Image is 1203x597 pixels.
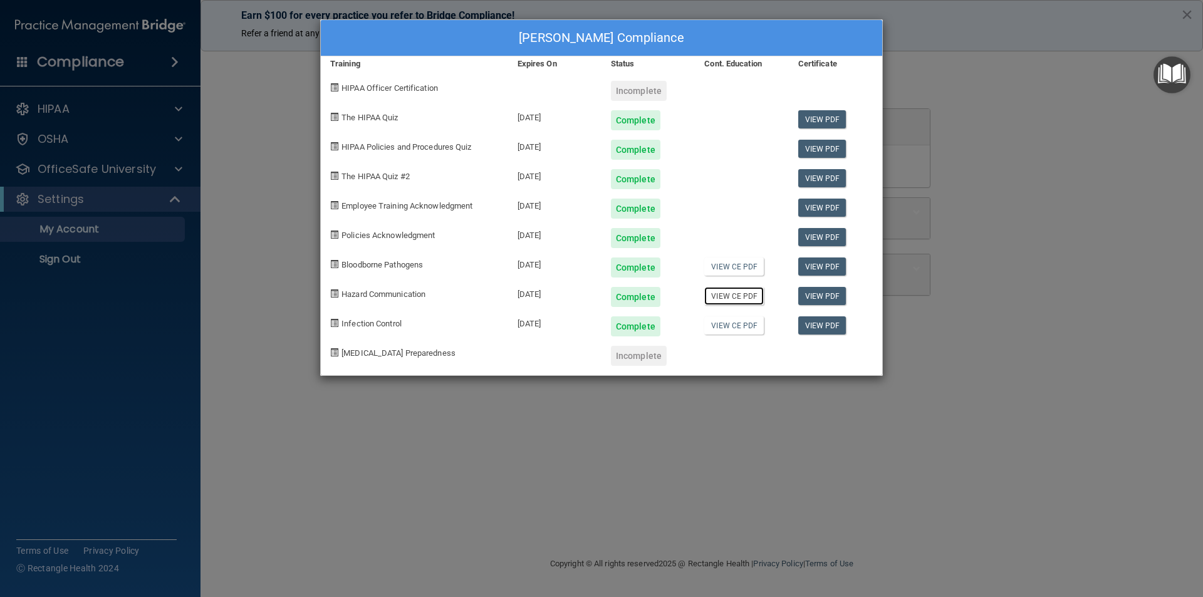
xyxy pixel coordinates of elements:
[695,56,788,71] div: Cont. Education
[798,199,846,217] a: View PDF
[341,348,456,358] span: [MEDICAL_DATA] Preparedness
[321,20,882,56] div: [PERSON_NAME] Compliance
[341,289,425,299] span: Hazard Communication
[611,228,660,248] div: Complete
[508,160,601,189] div: [DATE]
[611,199,660,219] div: Complete
[611,316,660,336] div: Complete
[611,140,660,160] div: Complete
[704,287,764,305] a: View CE PDF
[508,219,601,248] div: [DATE]
[341,142,471,152] span: HIPAA Policies and Procedures Quiz
[798,140,846,158] a: View PDF
[611,81,667,101] div: Incomplete
[611,257,660,278] div: Complete
[798,287,846,305] a: View PDF
[341,231,435,240] span: Policies Acknowledgment
[508,248,601,278] div: [DATE]
[798,169,846,187] a: View PDF
[798,110,846,128] a: View PDF
[1154,56,1190,93] button: Open Resource Center
[341,319,402,328] span: Infection Control
[508,101,601,130] div: [DATE]
[341,113,398,122] span: The HIPAA Quiz
[611,346,667,366] div: Incomplete
[508,278,601,307] div: [DATE]
[341,83,438,93] span: HIPAA Officer Certification
[798,316,846,335] a: View PDF
[601,56,695,71] div: Status
[508,307,601,336] div: [DATE]
[704,257,764,276] a: View CE PDF
[341,172,410,181] span: The HIPAA Quiz #2
[611,169,660,189] div: Complete
[508,130,601,160] div: [DATE]
[508,56,601,71] div: Expires On
[789,56,882,71] div: Certificate
[341,201,472,210] span: Employee Training Acknowledgment
[798,228,846,246] a: View PDF
[321,56,508,71] div: Training
[341,260,423,269] span: Bloodborne Pathogens
[611,287,660,307] div: Complete
[704,316,764,335] a: View CE PDF
[508,189,601,219] div: [DATE]
[611,110,660,130] div: Complete
[798,257,846,276] a: View PDF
